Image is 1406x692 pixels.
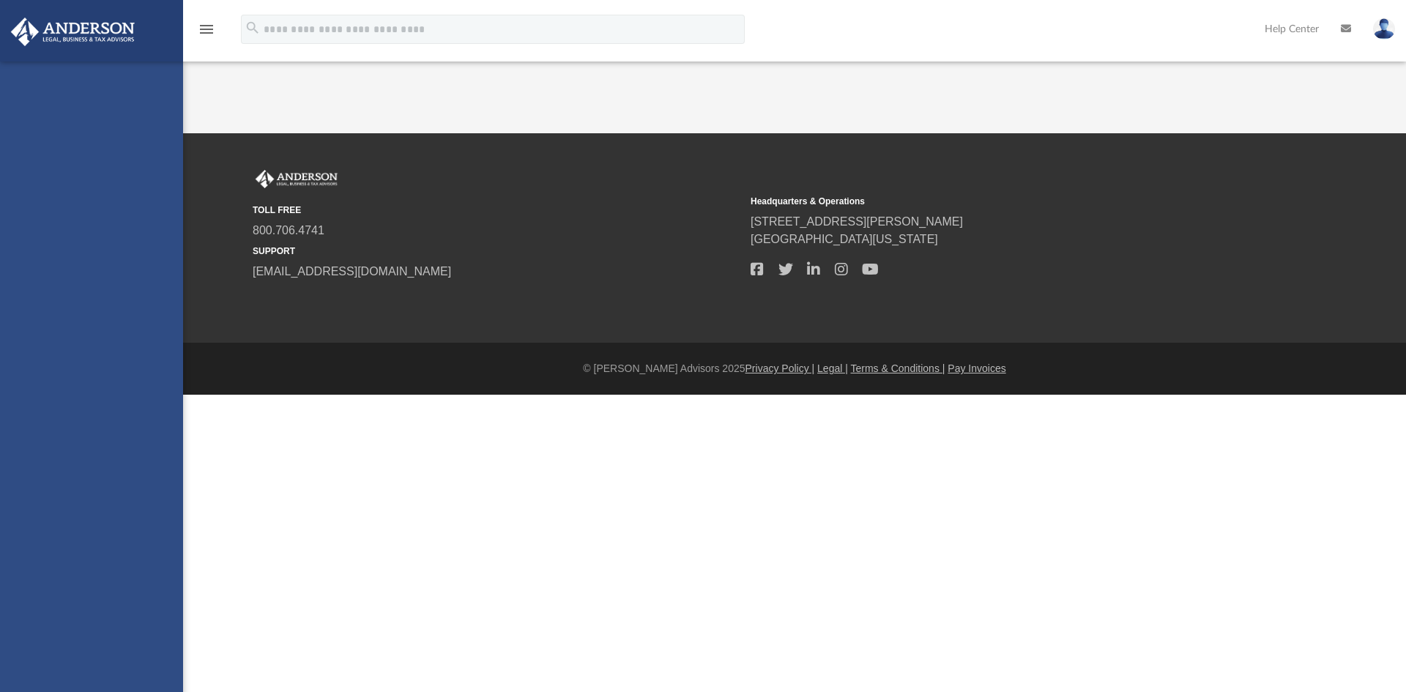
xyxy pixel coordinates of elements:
a: Pay Invoices [948,362,1005,374]
a: Terms & Conditions | [851,362,945,374]
a: menu [198,28,215,38]
div: © [PERSON_NAME] Advisors 2025 [183,361,1406,376]
img: Anderson Advisors Platinum Portal [7,18,139,46]
img: Anderson Advisors Platinum Portal [253,170,341,189]
i: search [245,20,261,36]
small: Headquarters & Operations [751,195,1238,208]
small: TOLL FREE [253,204,740,217]
a: 800.706.4741 [253,224,324,237]
a: Legal | [817,362,848,374]
a: [GEOGRAPHIC_DATA][US_STATE] [751,233,938,245]
a: Privacy Policy | [745,362,815,374]
small: SUPPORT [253,245,740,258]
i: menu [198,21,215,38]
img: User Pic [1373,18,1395,40]
a: [EMAIL_ADDRESS][DOMAIN_NAME] [253,265,451,278]
a: [STREET_ADDRESS][PERSON_NAME] [751,215,963,228]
